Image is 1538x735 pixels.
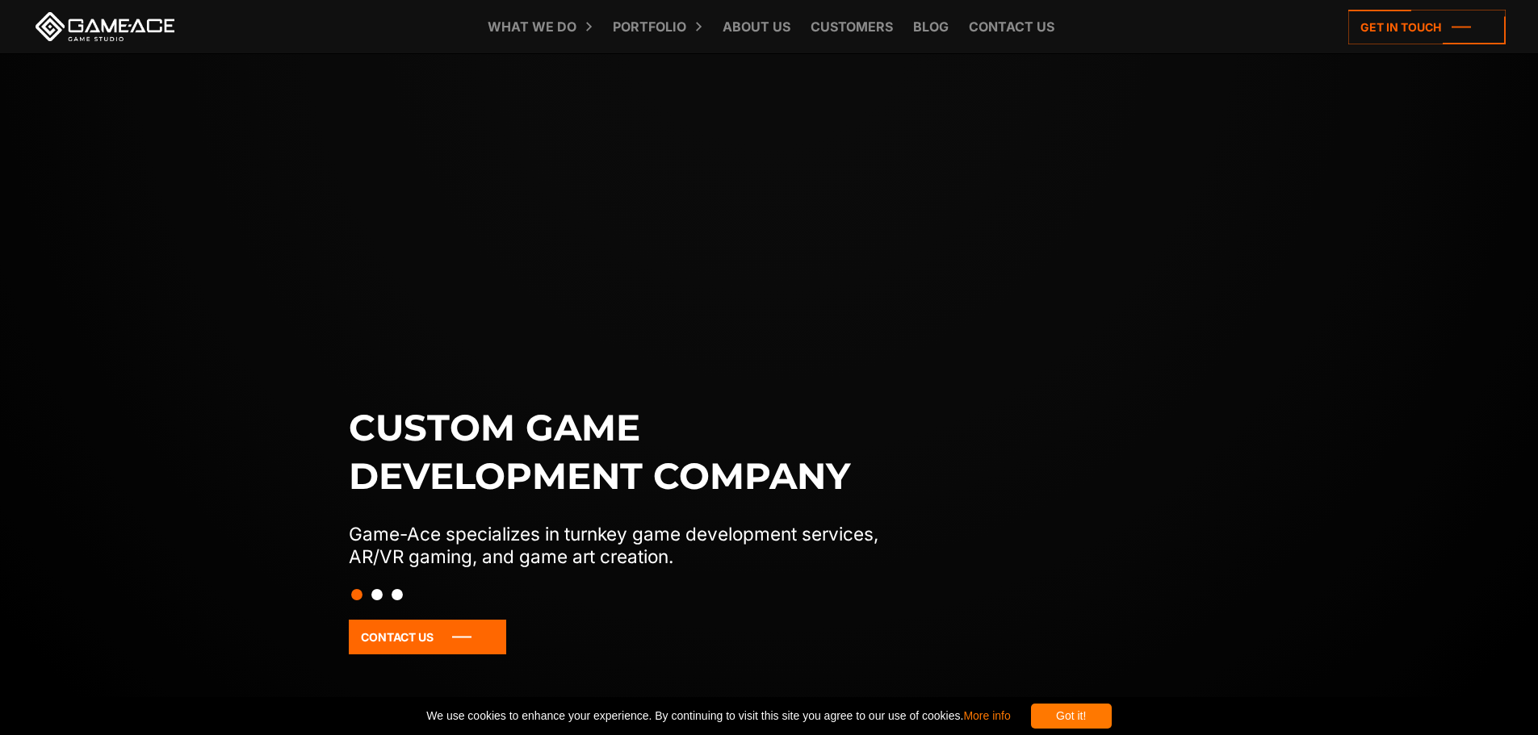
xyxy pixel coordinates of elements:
[349,523,912,568] p: Game-Ace specializes in turnkey game development services, AR/VR gaming, and game art creation.
[1348,10,1506,44] a: Get in touch
[392,581,403,608] button: Slide 3
[963,709,1010,722] a: More info
[371,581,383,608] button: Slide 2
[349,620,506,654] a: Contact Us
[351,581,362,608] button: Slide 1
[426,704,1010,729] span: We use cookies to enhance your experience. By continuing to visit this site you agree to our use ...
[1031,704,1112,729] div: Got it!
[349,403,912,500] h1: Custom game development company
